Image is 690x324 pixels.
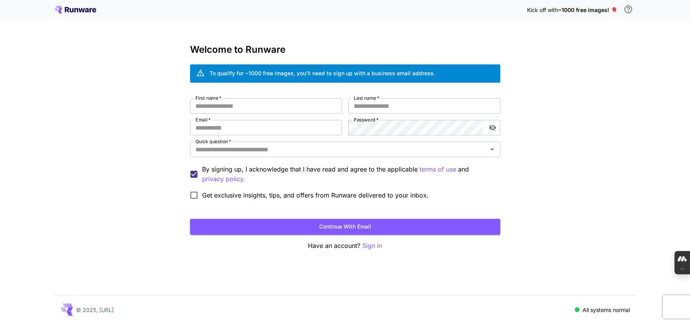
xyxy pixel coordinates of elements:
[621,2,636,17] button: In order to qualify for free credit, you need to sign up with a business email address and click ...
[354,95,379,101] label: Last name
[354,116,379,123] label: Password
[190,219,500,235] button: Continue with email
[583,306,630,314] p: All systems normal
[202,165,494,184] p: By signing up, I acknowledge that I have read and agree to the applicable and
[486,121,500,135] button: toggle password visibility
[76,306,114,314] p: © 2025, [URL]
[558,7,617,13] span: ~1000 free images! 🎈
[202,191,429,200] span: Get exclusive insights, tips, and offers from Runware delivered to your inbox.
[202,174,245,184] p: privacy policy.
[209,69,435,77] div: To qualify for ~1000 free images, you’ll need to sign up with a business email address.
[420,165,456,174] p: terms of use
[195,95,221,101] label: First name
[420,165,456,174] button: By signing up, I acknowledge that I have read and agree to the applicable and privacy policy.
[202,174,245,184] button: By signing up, I acknowledge that I have read and agree to the applicable terms of use and
[362,241,382,251] button: Sign in
[190,241,500,251] p: Have an account?
[190,44,500,55] h3: Welcome to Runware
[195,138,231,145] label: Quick question
[487,144,498,155] button: Open
[527,7,558,13] span: Kick off with
[195,116,211,123] label: Email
